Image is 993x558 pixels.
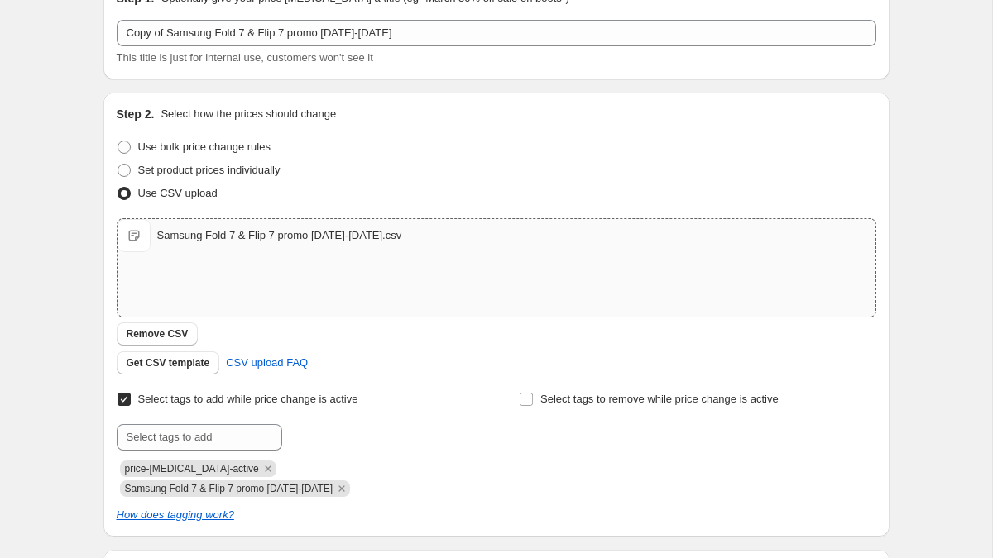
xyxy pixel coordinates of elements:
a: CSV upload FAQ [216,350,318,376]
div: Samsung Fold 7 & Flip 7 promo [DATE]-[DATE].csv [157,227,402,244]
span: Get CSV template [127,356,210,370]
span: Samsung Fold 7 & Flip 7 promo Sept 1-30, 2025 [125,483,333,494]
span: Use CSV upload [138,187,218,199]
a: How does tagging work? [117,508,234,521]
p: Select how the prices should change [161,106,336,122]
input: 30% off holiday sale [117,20,876,46]
span: Set product prices individually [138,164,281,176]
span: CSV upload FAQ [226,355,308,371]
span: Select tags to remove while price change is active [540,393,779,405]
span: Select tags to add while price change is active [138,393,358,405]
button: Remove price-change-job-active [261,461,276,476]
button: Get CSV template [117,351,220,374]
span: This title is just for internal use, customers won't see it [117,51,373,64]
h2: Step 2. [117,106,155,122]
span: Use bulk price change rules [138,141,271,153]
input: Select tags to add [117,424,282,451]
span: price-change-job-active [125,463,259,475]
span: Remove CSV [127,327,189,341]
button: Remove Samsung Fold 7 & Flip 7 promo Sept 1-30, 2025 [334,481,349,496]
button: Remove CSV [117,322,199,346]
